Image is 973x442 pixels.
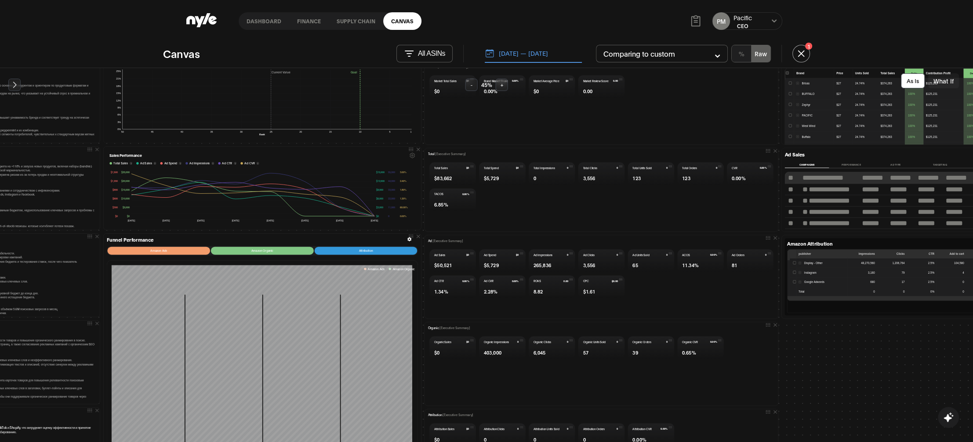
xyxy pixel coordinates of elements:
div: CEO [733,22,752,29]
td: $125,231 [923,131,963,142]
span: Total Sales [113,161,128,166]
button: As Is [901,73,925,88]
tspan: [DATE] [127,219,135,222]
button: [DATE] — [DATE] [485,44,582,63]
span: 0.00% [710,254,717,256]
span: $5,729 [484,262,499,269]
tspan: [DATE] [370,219,378,222]
span: 1.34% [434,288,448,295]
button: What If [928,73,959,88]
div: 100% [907,134,921,140]
td: $125,231 [923,99,963,110]
button: Organic Units Sold057 [578,336,625,359]
span: 0 [617,341,618,343]
button: Organic Impressions0403,000 [479,336,526,359]
span: $1.61 [583,288,595,295]
tspan: 1 [410,130,411,133]
button: ACOS0.00%11.34% [677,249,724,272]
tspan: $20,000 [121,179,130,182]
td: $125,231 [923,110,963,120]
td: BUFFALO [794,89,834,99]
button: Expand row [796,103,799,105]
button: Ad Orders081 [727,249,773,272]
span: 0.00% [732,175,746,182]
button: Expand row [796,92,799,95]
td: Brisas [794,78,834,88]
td: 24.74% [853,121,878,131]
button: TACOS0.00%6.85% [429,188,476,211]
tspan: $900 [113,188,118,191]
button: Performance [829,161,874,168]
span: $0 [466,341,469,343]
div: 1 [805,43,812,50]
span: 57 [583,349,588,356]
button: Expand row [796,114,799,116]
button: Organic Orders039 [628,336,674,359]
tspan: 20 [299,130,302,133]
span: 0 [567,167,568,169]
img: Calendar [485,48,494,58]
span: Organic Sales [434,340,451,344]
td: 24.74% [853,78,878,88]
td: 24.74% [853,110,878,120]
span: $83,662 [434,175,452,182]
span: $0 [466,254,469,256]
span: Organic Impressions [484,340,509,344]
div: Pacific [733,13,752,22]
span: 0 [534,175,536,182]
button: All ASINs [396,45,453,62]
span: 81 [732,262,737,269]
div: 100% [907,123,921,129]
span: 0.00 [563,279,568,282]
span: CVR [732,166,737,170]
button: Expand row [796,124,799,127]
tspan: 25% [116,70,121,72]
tspan: 33,000 [388,188,395,191]
span: 3,556 [583,175,595,182]
button: Ad Sales$0$50,521 [429,249,476,272]
span: Organic Units Sold [583,340,606,344]
span: 6,045 [534,349,546,356]
button: PM [712,12,730,30]
button: CVR0.00%0.00% [727,162,773,185]
button: 1 [792,45,810,62]
tspan: 0.00% [399,214,406,217]
tspan: $9,000 [376,188,383,191]
tspan: $6,000 [376,197,383,200]
td: 24.74% [853,142,878,152]
button: Organic Clicks06,045 [529,336,575,359]
span: CPC [583,279,588,283]
tspan: [DATE] [301,219,309,222]
span: Ad CTR [434,279,444,283]
span: $0 [534,88,539,95]
h2: Canvas [163,47,200,60]
div: 100% [907,112,921,119]
td: PACIFIC [794,110,834,120]
span: Organic Clicks [534,340,551,344]
button: Attribution [314,247,417,255]
button: Market Total Sales$0$0 [429,75,476,98]
td: Lupsty [794,142,834,152]
td: $27 [834,142,853,152]
tspan: 15 [329,130,332,133]
td: $374,263 [878,99,905,110]
tspan: 3% [117,121,121,123]
span: 265,836 [534,262,552,269]
button: - [465,79,478,91]
tspan: $10,000 [121,197,130,200]
span: $0 [466,428,469,430]
td: $27 [834,89,853,99]
a: finance [289,12,329,30]
span: 0 [617,167,618,169]
span: 0.00 [613,80,618,82]
button: Ad Units Sold065 [628,249,674,272]
span: Market Average Price [534,79,559,83]
button: Amazon Organic [388,267,414,271]
span: 0.00% [462,279,469,282]
button: Total Orders0123 [677,162,724,185]
span: 0 [567,428,568,430]
span: Organic Orders [632,340,651,344]
button: Comparing to custom [596,45,728,62]
span: Total Spend [484,166,499,170]
p: All ASINs [418,50,445,58]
